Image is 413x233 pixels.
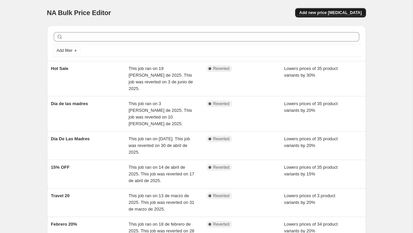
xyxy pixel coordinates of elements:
[54,47,81,55] button: Add filter
[284,165,338,176] span: Lowers prices of 35 product variants by 15%
[213,101,230,106] span: Reverted
[51,222,77,227] span: Febrero 20%
[57,48,73,53] span: Add filter
[295,8,366,17] button: Add new price [MEDICAL_DATA]
[51,66,68,71] span: Hot Sale
[284,101,338,113] span: Lowers prices of 35 product variants by 20%
[51,136,90,141] span: Día De Las Madres
[284,136,338,148] span: Lowers prices of 35 product variants by 20%
[299,10,362,15] span: Add new price [MEDICAL_DATA]
[47,9,111,16] span: NA Bulk Price Editor
[213,193,230,199] span: Reverted
[51,165,70,170] span: 15% OFF
[284,193,335,205] span: Lowers prices of 3 product variants by 20%
[213,136,230,142] span: Reverted
[51,193,70,198] span: Travel 20
[129,136,190,155] span: This job ran on [DATE]. This job was reverted on 30 de abril de 2025.
[213,165,230,170] span: Reverted
[129,165,194,183] span: This job ran on 14 de abril de 2025. This job was reverted on 17 de abril de 2025.
[284,66,338,78] span: Lowers prices of 35 product variants by 30%
[213,66,230,71] span: Reverted
[129,66,193,91] span: This job ran on 19 [PERSON_NAME] de 2025. This job was reverted on 3 de junio de 2025.
[129,193,194,212] span: This job ran on 13 de marzo de 2025. This job was reverted on 31 de marzo de 2025.
[129,101,192,126] span: This job ran on 3 [PERSON_NAME] de 2025. This job was reverted on 10 [PERSON_NAME] de 2025.
[51,101,88,106] span: Día de las madres
[213,222,230,227] span: Reverted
